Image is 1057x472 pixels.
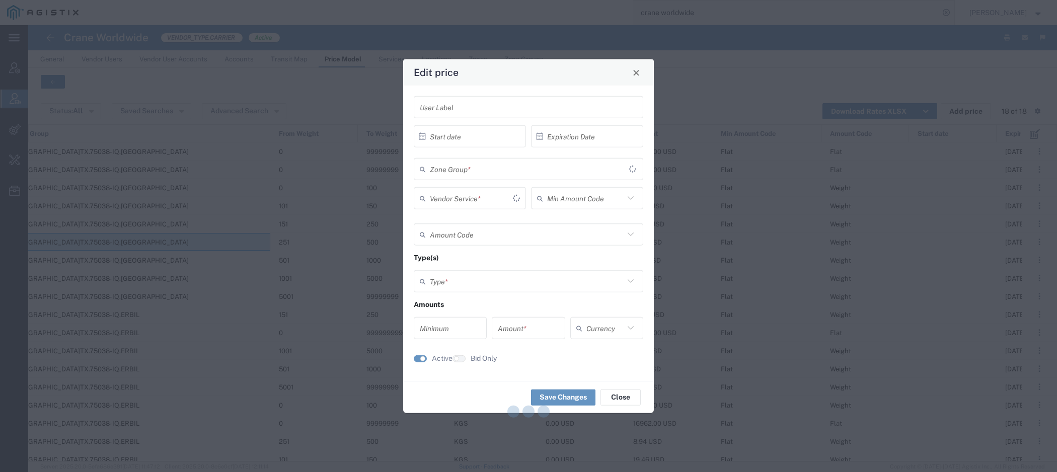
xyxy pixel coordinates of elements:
[414,65,459,80] h4: Edit price
[414,299,643,310] p: Amounts
[629,65,643,80] button: Close
[600,389,641,405] button: Close
[414,253,643,263] p: Type(s)
[432,353,452,364] label: Active
[471,353,497,364] label: Bid Only
[531,389,595,405] button: Save Changes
